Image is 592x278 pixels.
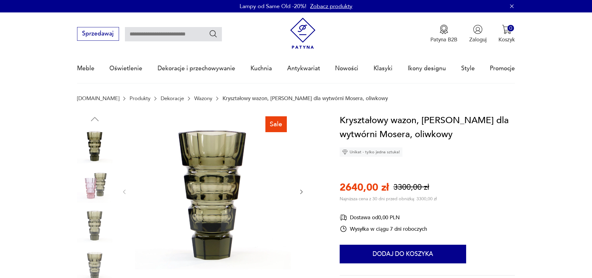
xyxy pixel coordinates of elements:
[439,25,449,34] img: Ikona medalu
[240,2,306,10] p: Lampy od Same Old -20%!
[340,114,515,142] h1: Kryształowy wazon, [PERSON_NAME] dla wytwórni Mosera, oliwkowy
[77,207,112,243] img: Zdjęcie produktu Kryształowy wazon, J. Hoffmann dla wytwórni Mosera, oliwkowy
[250,54,272,83] a: Kuchnia
[469,36,487,43] p: Zaloguj
[77,95,119,101] a: [DOMAIN_NAME]
[469,25,487,43] button: Zaloguj
[161,95,184,101] a: Dekoracje
[77,54,94,83] a: Meble
[340,214,347,221] img: Ikona dostawy
[430,36,457,43] p: Patyna B2B
[461,54,475,83] a: Style
[498,36,515,43] p: Koszyk
[109,54,142,83] a: Oświetlenie
[340,214,427,221] div: Dostawa od 0,00 PLN
[287,18,319,49] img: Patyna - sklep z meblami i dekoracjami vintage
[490,54,515,83] a: Promocje
[265,116,287,132] div: Sale
[158,54,235,83] a: Dekoracje i przechowywanie
[287,54,320,83] a: Antykwariat
[77,128,112,163] img: Zdjęcie produktu Kryształowy wazon, J. Hoffmann dla wytwórni Mosera, oliwkowy
[340,181,389,194] p: 2640,00 zł
[340,196,437,202] p: Najniższa cena z 30 dni przed obniżką: 3300,00 zł
[223,95,388,101] p: Kryształowy wazon, [PERSON_NAME] dla wytwórni Mosera, oliwkowy
[340,147,402,157] div: Unikat - tylko jedna sztuka!
[507,25,514,31] div: 0
[209,29,218,38] button: Szukaj
[473,25,483,34] img: Ikonka użytkownika
[340,245,466,263] button: Dodaj do koszyka
[194,95,212,101] a: Wazony
[77,27,119,41] button: Sprzedawaj
[342,149,348,155] img: Ikona diamentu
[408,54,446,83] a: Ikony designu
[502,25,512,34] img: Ikona koszyka
[77,167,112,203] img: Zdjęcie produktu Kryształowy wazon, J. Hoffmann dla wytwórni Mosera, oliwkowy
[77,32,119,37] a: Sprzedawaj
[335,54,358,83] a: Nowości
[430,25,457,43] button: Patyna B2B
[393,182,429,193] p: 3300,00 zł
[135,114,291,269] img: Zdjęcie produktu Kryształowy wazon, J. Hoffmann dla wytwórni Mosera, oliwkowy
[340,225,427,233] div: Wysyłka w ciągu 7 dni roboczych
[430,25,457,43] a: Ikona medaluPatyna B2B
[130,95,150,101] a: Produkty
[498,25,515,43] button: 0Koszyk
[310,2,352,10] a: Zobacz produkty
[374,54,392,83] a: Klasyki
